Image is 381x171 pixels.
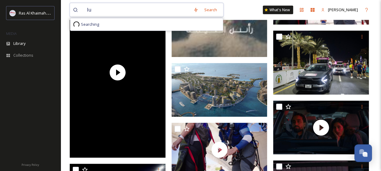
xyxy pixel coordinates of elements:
span: Library [13,41,25,46]
a: What's New [263,6,293,14]
img: Four Seasons Resort and Residences Ras Al Khaimah.jpg [172,63,267,117]
button: Open Chat [354,144,372,162]
img: Ras Al Khaimah Half Marathon 2025 (351).jpg [273,31,369,95]
span: Collections [13,52,33,58]
span: Privacy Policy [22,163,39,167]
a: Privacy Policy [22,161,39,168]
span: MEDIA [6,31,17,36]
span: Searching [81,22,99,27]
img: Logo_RAKTDA_RGB-01.png [10,10,16,16]
img: thumbnail [273,101,369,155]
span: [PERSON_NAME] [328,7,358,12]
input: Search your library [84,3,190,17]
a: [PERSON_NAME] [318,4,361,16]
div: Search [201,4,220,16]
span: Ras Al Khaimah Tourism Development Authority [19,10,105,16]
